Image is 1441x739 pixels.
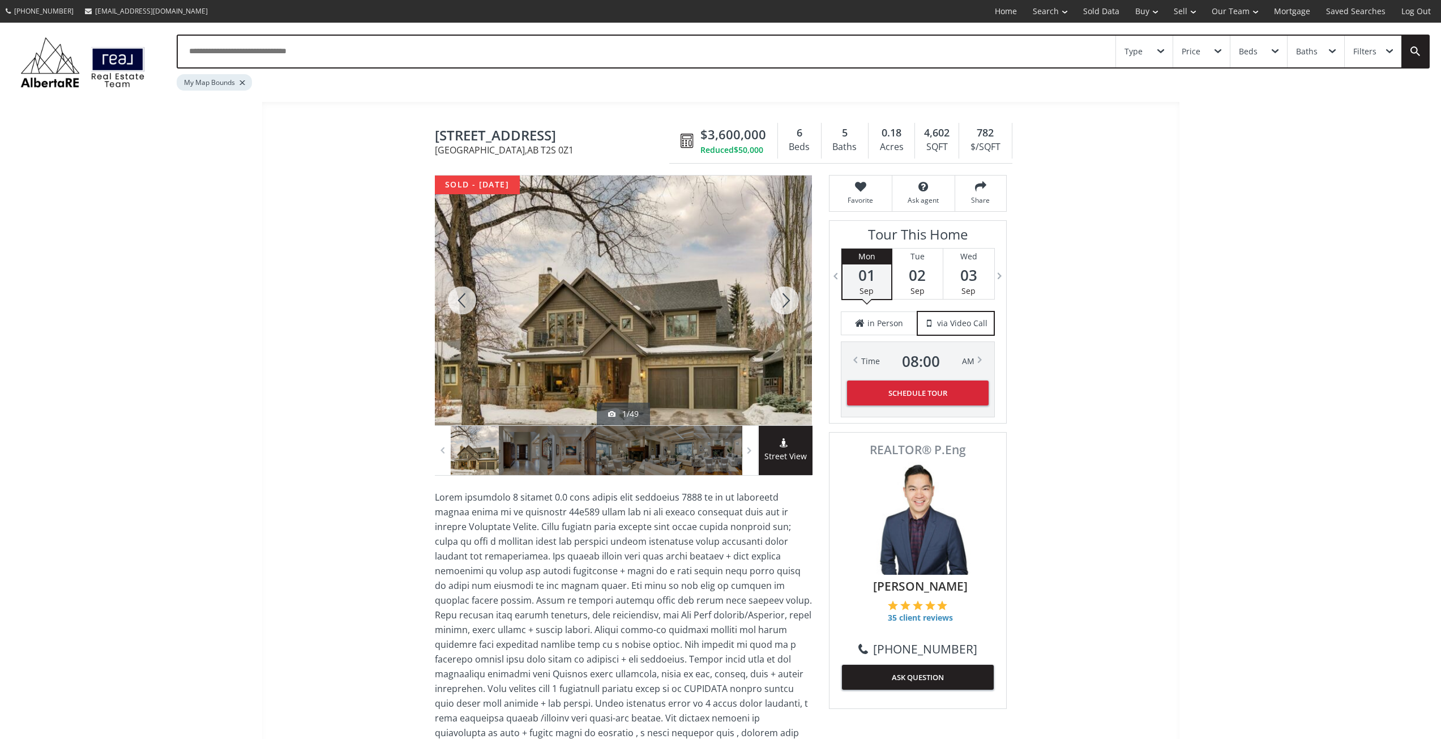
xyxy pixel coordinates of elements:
[937,318,987,329] span: via Video Call
[608,408,639,420] div: 1/49
[848,578,994,595] span: [PERSON_NAME]
[925,600,935,610] img: 4 of 5 stars
[900,600,910,610] img: 2 of 5 stars
[924,126,950,140] span: 4,602
[965,126,1006,140] div: 782
[759,450,813,463] span: Street View
[874,139,909,156] div: Acres
[1239,48,1258,55] div: Beds
[847,381,989,405] button: Schedule Tour
[177,74,252,91] div: My Map Bounds
[15,34,151,91] img: Logo
[843,267,891,283] span: 01
[888,600,898,610] img: 1 of 5 stars
[700,126,766,143] span: $3,600,000
[867,318,903,329] span: in Person
[961,195,1000,205] span: Share
[1296,48,1318,55] div: Baths
[965,139,1006,156] div: $/SQFT
[843,249,891,264] div: Mon
[943,267,994,283] span: 03
[435,128,675,146] span: 1231 Riverdale Avenue SW
[842,444,994,456] span: REALTOR® P.Eng
[961,285,976,296] span: Sep
[435,146,675,155] span: [GEOGRAPHIC_DATA] , AB T2S 0Z1
[902,353,940,369] span: 08 : 00
[14,6,74,16] span: [PHONE_NUMBER]
[860,285,874,296] span: Sep
[892,267,943,283] span: 02
[435,176,812,425] div: 1231 Riverdale Avenue SW Calgary, AB T2S 0Z1 - Photo 1 of 49
[861,462,974,575] img: Photo of Colin Woo
[842,665,994,690] button: ASK QUESTION
[95,6,208,16] span: [EMAIL_ADDRESS][DOMAIN_NAME]
[861,353,974,369] div: Time AM
[827,139,862,156] div: Baths
[700,144,766,156] div: Reduced
[937,600,947,610] img: 5 of 5 stars
[921,139,953,156] div: SQFT
[835,195,886,205] span: Favorite
[784,126,815,140] div: 6
[827,126,862,140] div: 5
[79,1,213,22] a: [EMAIL_ADDRESS][DOMAIN_NAME]
[1182,48,1200,55] div: Price
[910,285,925,296] span: Sep
[913,600,923,610] img: 3 of 5 stars
[435,176,520,194] div: sold - [DATE]
[1124,48,1143,55] div: Type
[888,612,953,623] span: 35 client reviews
[858,640,977,657] a: [PHONE_NUMBER]
[784,139,815,156] div: Beds
[892,249,943,264] div: Tue
[943,249,994,264] div: Wed
[898,195,949,205] span: Ask agent
[874,126,909,140] div: 0.18
[734,144,763,156] span: $50,000
[1353,48,1376,55] div: Filters
[841,227,995,248] h3: Tour This Home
